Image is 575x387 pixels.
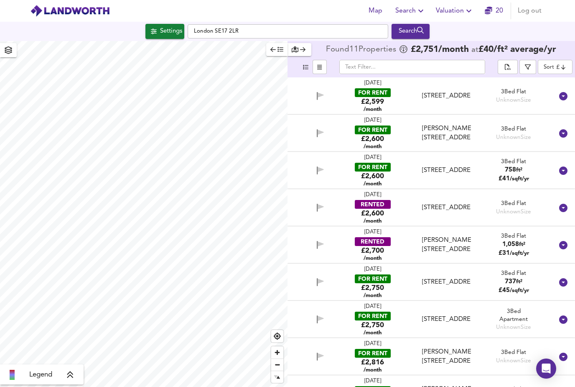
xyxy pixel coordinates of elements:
div: RENTED [355,237,391,246]
svg: Show Details [558,352,568,362]
span: £ 45 [499,287,529,294]
button: Find my location [271,330,283,342]
span: Search [395,5,426,17]
input: Text Filter... [339,60,485,74]
div: [DATE] [364,79,381,87]
span: Log out [518,5,542,17]
div: FOR RENT [355,349,391,358]
div: FOR RENT [355,312,391,320]
div: [PERSON_NAME][STREET_ADDRESS] [422,348,471,366]
div: £2,600 [361,134,384,150]
div: [PERSON_NAME][STREET_ADDRESS] [422,124,471,142]
span: ft² [519,242,525,247]
div: FOR RENT [355,274,391,283]
div: [DATE]FOR RENT£2,816 /month[PERSON_NAME][STREET_ADDRESS]3Bed FlatUnknownSize [287,338,575,375]
div: £2,599 [361,97,384,113]
div: Sort [538,60,572,74]
button: Log out [514,3,545,19]
button: Settings [145,24,184,39]
span: /month [364,292,382,299]
div: £2,600 [361,209,384,225]
span: Zoom out [271,359,283,371]
div: [DATE]FOR RENT£2,750 /month[STREET_ADDRESS]3Bed Flat737ft²£45/sqft/yr [287,264,575,301]
div: [STREET_ADDRESS] [422,203,471,212]
span: ft² [516,167,522,173]
div: Surrey Square, Elephant and Castle, London, SE17 2JX [419,166,474,175]
span: ft² [516,279,522,284]
div: [DATE] [364,228,381,236]
div: Unknown Size [496,357,531,365]
div: Surrey Square, London, SE17 2JX [419,278,474,287]
div: Unknown Size [496,208,531,216]
span: £ 2,751 /month [411,46,469,54]
div: split button [498,60,518,74]
button: Zoom out [271,359,283,371]
div: [DATE]RENTED£2,700 /month[PERSON_NAME][STREET_ADDRESS]3Bed Flat1,058ft²£31/sqft/yr [287,226,575,264]
div: 3 Bed Flat [496,125,531,133]
svg: Show Details [558,240,568,250]
div: FOR RENT [355,126,391,134]
div: [DATE] [364,191,381,199]
svg: Show Details [558,315,568,325]
div: [DATE] [364,266,381,274]
div: [DATE] [364,154,381,162]
button: Reset bearing to north [271,371,283,383]
svg: Show Details [558,128,568,138]
span: /sqft/yr [510,176,529,182]
span: /month [364,367,382,374]
div: [STREET_ADDRESS] [422,315,471,324]
span: Map [365,5,385,17]
svg: Show Details [558,91,568,101]
button: Map [362,3,389,19]
div: [DATE]FOR RENT£2,600 /month[STREET_ADDRESS]3Bed Flat758ft²£41/sqft/yr [287,152,575,189]
button: Valuation [433,3,477,19]
div: £2,700 [361,246,384,262]
div: RENTED [355,200,391,209]
span: /month [364,330,382,336]
div: Stanford Place SE17 1SU [419,315,474,324]
span: /month [364,181,382,187]
div: FOR RENT [355,88,391,97]
div: 3 Bed Flat [496,349,531,356]
span: Reset bearing to north [269,369,285,385]
span: 737 [505,279,516,285]
div: [DATE] [364,377,381,385]
span: /month [364,255,382,262]
div: [DATE] [364,117,381,125]
button: Search [392,24,430,39]
div: Unknown Size [496,323,531,331]
div: [DATE] [364,340,381,348]
div: 3 Bed Flat [499,232,529,240]
div: 3 Bed Flat [499,269,529,277]
span: /month [364,106,382,113]
div: [STREET_ADDRESS] [422,278,471,287]
div: FOR RENT [355,163,391,172]
div: Detling House, SE17 1SZ [419,348,474,366]
div: [DATE]RENTED£2,600 /month[STREET_ADDRESS]3Bed FlatUnknownSize [287,189,575,226]
span: at [471,46,478,54]
button: Zoom in [271,346,283,359]
span: /month [364,144,382,150]
div: Found 11 Propert ies [326,46,398,54]
div: Sort [544,63,554,71]
span: /sqft/yr [510,288,529,293]
svg: Show Details [558,203,568,213]
div: Unknown Size [496,96,531,104]
input: Enter a location... [188,24,388,38]
span: Legend [29,370,52,380]
div: 3 Bed Flat [496,88,531,96]
div: Madron Street Southwark SE17 2LR [419,236,474,254]
div: £2,750 [361,320,384,336]
button: 20 [481,3,507,19]
div: [DATE] [364,303,381,311]
img: logo [30,5,110,17]
div: [DATE]FOR RENT£2,599 /month[STREET_ADDRESS]3Bed FlatUnknownSize [287,77,575,115]
div: £2,750 [361,283,384,299]
span: £ 41 [499,176,529,182]
svg: Show Details [558,277,568,287]
a: 20 [485,5,503,17]
div: Run Your Search [392,24,430,39]
div: Detling House, Congreve Street, SE17 1SZ [419,124,474,142]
